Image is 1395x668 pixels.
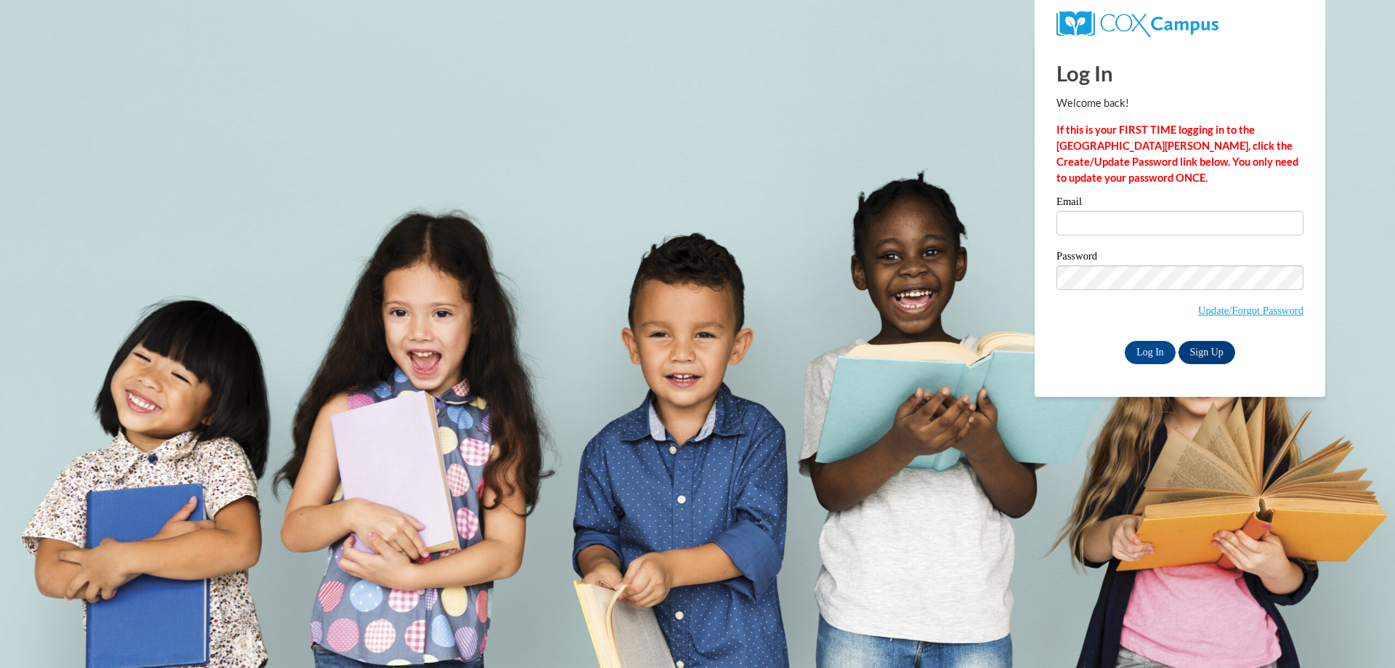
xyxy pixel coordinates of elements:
[1056,196,1303,211] label: Email
[1198,305,1303,316] a: Update/Forgot Password
[1056,17,1218,29] a: COX Campus
[1125,341,1176,364] input: Log In
[1178,341,1235,364] a: Sign Up
[1056,11,1218,37] img: COX Campus
[1056,58,1303,88] h1: Log In
[1056,95,1303,111] p: Welcome back!
[1056,251,1303,265] label: Password
[1056,124,1298,184] strong: If this is your FIRST TIME logging in to the [GEOGRAPHIC_DATA][PERSON_NAME], click the Create/Upd...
